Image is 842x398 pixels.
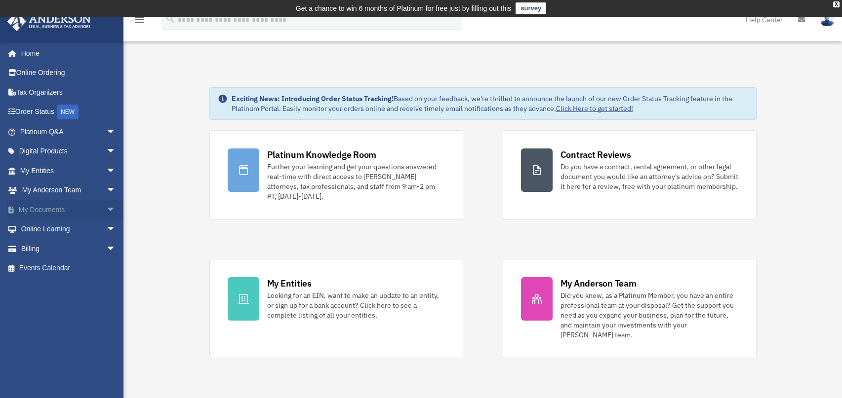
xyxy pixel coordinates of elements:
[133,14,145,26] i: menu
[561,148,631,161] div: Contract Reviews
[106,239,126,259] span: arrow_drop_down
[7,142,131,161] a: Digital Productsarrow_drop_down
[503,259,757,358] a: My Anderson Team Did you know, as a Platinum Member, you have an entire professional team at your...
[7,181,131,200] a: My Anderson Teamarrow_drop_down
[106,142,126,162] span: arrow_drop_down
[165,13,176,24] i: search
[106,161,126,181] span: arrow_drop_down
[106,122,126,142] span: arrow_drop_down
[7,102,131,122] a: Order StatusNEW
[296,2,512,14] div: Get a chance to win 6 months of Platinum for free just by filling out this
[232,94,748,113] div: Based on your feedback, we're thrilled to announce the launch of our new Order Status Tracking fe...
[833,1,840,7] div: close
[106,181,126,201] span: arrow_drop_down
[267,290,445,320] div: Looking for an EIN, want to make an update to an entity, or sign up for a bank account? Click her...
[133,17,145,26] a: menu
[7,43,126,63] a: Home
[209,259,463,358] a: My Entities Looking for an EIN, want to make an update to an entity, or sign up for a bank accoun...
[267,162,445,201] div: Further your learning and get your questions answered real-time with direct access to [PERSON_NAM...
[267,277,312,289] div: My Entities
[7,122,131,142] a: Platinum Q&Aarrow_drop_down
[7,200,131,219] a: My Documentsarrow_drop_down
[106,219,126,240] span: arrow_drop_down
[561,162,738,191] div: Do you have a contract, rental agreement, or other legal document you would like an attorney's ad...
[516,2,546,14] a: survey
[556,104,633,113] a: Click Here to get started!
[820,12,835,27] img: User Pic
[267,148,377,161] div: Platinum Knowledge Room
[7,239,131,258] a: Billingarrow_drop_down
[106,200,126,220] span: arrow_drop_down
[7,258,131,278] a: Events Calendar
[7,82,131,102] a: Tax Organizers
[209,130,463,219] a: Platinum Knowledge Room Further your learning and get your questions answered real-time with dire...
[4,12,94,31] img: Anderson Advisors Platinum Portal
[561,290,738,340] div: Did you know, as a Platinum Member, you have an entire professional team at your disposal? Get th...
[7,63,131,83] a: Online Ordering
[57,105,79,119] div: NEW
[561,277,637,289] div: My Anderson Team
[7,219,131,239] a: Online Learningarrow_drop_down
[503,130,757,219] a: Contract Reviews Do you have a contract, rental agreement, or other legal document you would like...
[7,161,131,181] a: My Entitiesarrow_drop_down
[232,94,394,103] strong: Exciting News: Introducing Order Status Tracking!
